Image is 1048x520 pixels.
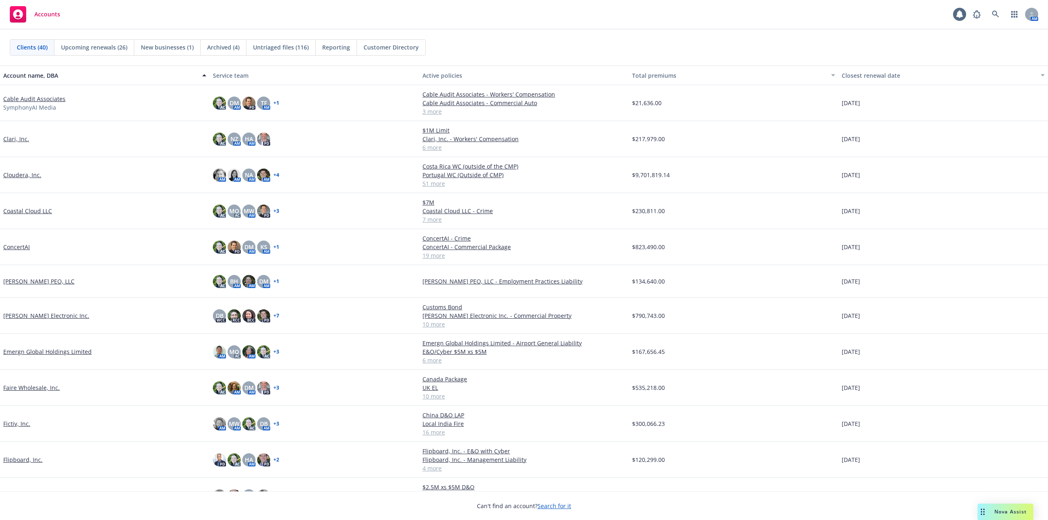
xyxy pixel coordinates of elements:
[213,381,226,394] img: photo
[3,95,65,103] a: Cable Audit Associates
[273,313,279,318] a: + 7
[245,455,253,464] span: HA
[842,277,860,286] span: [DATE]
[842,207,860,215] span: [DATE]
[228,489,241,502] img: photo
[244,383,254,392] span: DM
[422,320,626,329] a: 10 more
[141,43,194,52] span: New businesses (1)
[422,455,626,464] a: Flipboard, Inc. - Management Liability
[213,417,226,430] img: photo
[273,173,279,178] a: + 4
[422,162,626,171] a: Costa Rica WC (outside of the CMP)
[632,99,662,107] span: $21,636.00
[422,483,626,491] a: $2.5M xs $5M D&O
[632,277,665,286] span: $134,640.00
[259,277,269,286] span: DM
[257,489,270,502] img: photo
[422,375,626,383] a: Canada Package
[3,243,30,251] a: ConcertAI
[422,198,626,207] a: $7M
[422,90,626,99] a: Cable Audit Associates - Workers' Compensation
[245,171,253,179] span: NA
[3,207,52,215] a: Coastal Cloud LLC
[422,251,626,260] a: 19 more
[422,347,626,356] a: E&O/Cyber $5M xs $5M
[842,455,860,464] span: [DATE]
[228,381,241,394] img: photo
[3,135,29,143] a: Clari, Inc.
[257,309,270,322] img: photo
[3,277,75,286] a: [PERSON_NAME] PEO, LLC
[3,455,43,464] a: Flipboard, Inc.
[632,71,826,80] div: Total premiums
[244,207,254,215] span: MW
[257,345,270,358] img: photo
[969,6,985,23] a: Report a Bug
[842,243,860,251] span: [DATE]
[419,65,629,85] button: Active policies
[842,135,860,143] span: [DATE]
[260,243,267,251] span: KS
[213,133,226,146] img: photo
[273,101,279,106] a: + 1
[632,383,665,392] span: $535,218.00
[213,345,226,358] img: photo
[228,453,241,466] img: photo
[253,43,309,52] span: Untriaged files (116)
[228,241,241,254] img: photo
[273,279,279,284] a: + 1
[422,207,626,215] a: Coastal Cloud LLC - Crime
[842,383,860,392] span: [DATE]
[273,349,279,354] a: + 3
[978,504,1033,520] button: Nova Assist
[257,133,270,146] img: photo
[3,347,92,356] a: Emergn Global Holdings Limited
[987,6,1004,23] a: Search
[632,347,665,356] span: $167,656.45
[3,171,41,179] a: Cloudera, Inc.
[422,447,626,455] a: Flipboard, Inc. - E&O with Cyber
[842,171,860,179] span: [DATE]
[422,234,626,243] a: ConcertAI - Crime
[257,169,270,182] img: photo
[978,504,988,520] div: Drag to move
[242,417,255,430] img: photo
[213,97,226,110] img: photo
[213,489,226,502] img: photo
[632,135,665,143] span: $217,979.00
[422,464,626,473] a: 4 more
[257,453,270,466] img: photo
[842,311,860,320] span: [DATE]
[213,169,226,182] img: photo
[242,309,255,322] img: photo
[842,71,1036,80] div: Closest renewal date
[213,275,226,288] img: photo
[261,99,267,107] span: TF
[213,205,226,218] img: photo
[207,43,239,52] span: Archived (4)
[213,71,416,80] div: Service team
[422,303,626,311] a: Customs Bond
[422,179,626,188] a: 51 more
[842,99,860,107] span: [DATE]
[842,419,860,428] span: [DATE]
[422,143,626,152] a: 6 more
[422,71,626,80] div: Active policies
[3,71,197,80] div: Account name, DBA
[422,126,626,135] a: $1M Limit
[213,241,226,254] img: photo
[273,457,279,462] a: + 2
[422,428,626,437] a: 16 more
[273,245,279,250] a: + 1
[230,277,238,286] span: BH
[213,453,226,466] img: photo
[632,419,665,428] span: $300,066.23
[3,311,89,320] a: [PERSON_NAME] Electronic Inc.
[260,419,268,428] span: DB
